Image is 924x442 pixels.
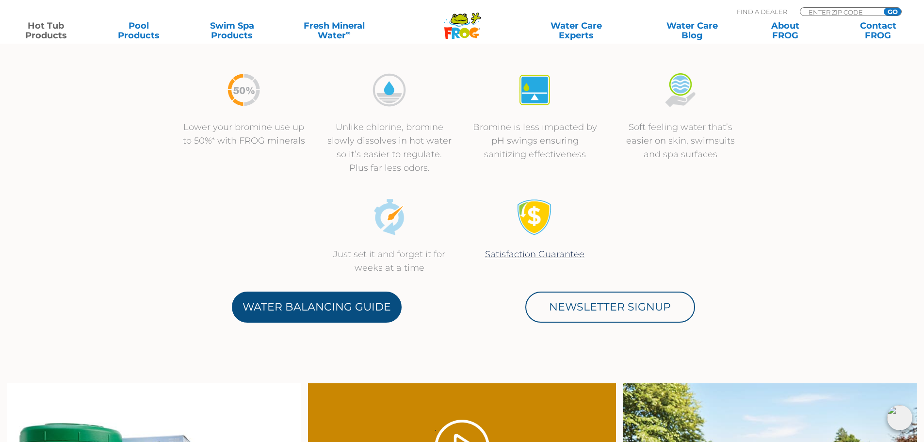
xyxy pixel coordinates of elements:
[181,120,307,147] p: Lower your bromine use up to 50%* with FROG minerals
[662,72,698,108] img: icon-soft-feeling
[525,292,695,323] a: Newsletter Signup
[232,292,402,323] a: Water Balancing Guide
[326,247,453,275] p: Just set it and forget it for weeks at a time
[808,8,873,16] input: Zip Code Form
[887,405,912,430] img: openIcon
[749,21,821,40] a: AboutFROG
[517,72,553,108] img: icon-atease-self-regulates
[884,8,901,16] input: GO
[289,21,379,40] a: Fresh MineralWater∞
[485,249,584,260] a: Satisfaction Guarantee
[656,21,728,40] a: Water CareBlog
[371,199,407,235] img: icon-set-and-forget
[737,7,787,16] p: Find A Dealer
[517,199,553,235] img: Satisfaction Guarantee Icon
[10,21,82,40] a: Hot TubProducts
[103,21,175,40] a: PoolProducts
[842,21,914,40] a: ContactFROG
[617,120,744,161] p: Soft feeling water that’s easier on skin, swimsuits and spa surfaces
[371,72,407,108] img: icon-bromine-disolves
[226,72,262,108] img: icon-50percent-less
[472,120,598,161] p: Bromine is less impacted by pH swings ensuring sanitizing effectiveness
[346,29,351,36] sup: ∞
[326,120,453,175] p: Unlike chlorine, bromine slowly dissolves in hot water so it’s easier to regulate. Plus far less ...
[518,21,635,40] a: Water CareExperts
[196,21,268,40] a: Swim SpaProducts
